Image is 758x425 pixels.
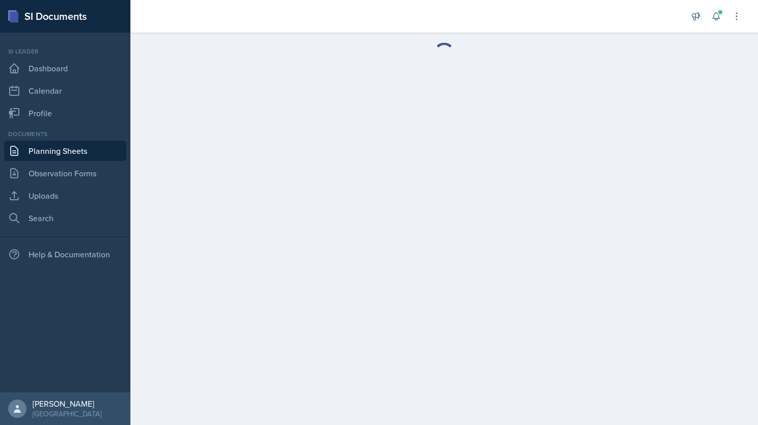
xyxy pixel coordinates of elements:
[4,244,126,264] div: Help & Documentation
[4,81,126,101] a: Calendar
[33,399,101,409] div: [PERSON_NAME]
[4,163,126,183] a: Observation Forms
[4,185,126,206] a: Uploads
[33,409,101,419] div: [GEOGRAPHIC_DATA]
[4,58,126,78] a: Dashboard
[4,141,126,161] a: Planning Sheets
[4,129,126,139] div: Documents
[4,47,126,56] div: Si leader
[4,103,126,123] a: Profile
[4,208,126,228] a: Search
